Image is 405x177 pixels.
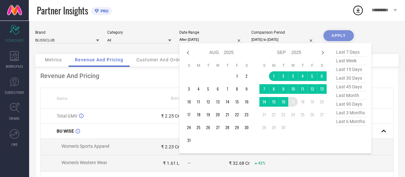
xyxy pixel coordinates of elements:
[242,110,251,119] td: Sat Aug 23 2025
[61,160,107,165] span: Women's Western Wear
[298,71,307,81] td: Thu Sep 04 2025
[317,110,327,119] td: Sat Sep 27 2025
[317,71,327,81] td: Sat Sep 06 2025
[171,96,192,101] span: Brand Value
[242,84,251,94] td: Sat Aug 09 2025
[203,84,213,94] td: Tue Aug 05 2025
[259,84,269,94] td: Sun Sep 07 2025
[251,30,315,35] div: Comparison Period
[232,110,242,119] td: Fri Aug 22 2025
[232,97,242,107] td: Fri Aug 15 2025
[57,128,74,134] span: BU WISE
[259,110,269,119] td: Sun Sep 21 2025
[279,110,288,119] td: Tue Sep 23 2025
[194,97,203,107] td: Mon Aug 11 2025
[269,84,279,94] td: Mon Sep 08 2025
[307,110,317,119] td: Fri Sep 26 2025
[288,110,298,119] td: Wed Sep 24 2025
[184,110,194,119] td: Sun Aug 17 2025
[335,117,367,126] span: last 6 months
[213,123,223,132] td: Wed Aug 27 2025
[317,97,327,107] td: Sat Sep 20 2025
[61,144,109,149] span: Women's Sports Apparel
[184,136,194,145] td: Sun Aug 31 2025
[213,97,223,107] td: Wed Aug 13 2025
[213,63,223,68] th: Wednesday
[99,9,109,13] span: PRO
[259,123,269,132] td: Sun Sep 28 2025
[335,83,367,91] span: last 45 days
[319,49,327,57] div: Next month
[213,110,223,119] td: Wed Aug 20 2025
[40,72,393,80] div: Revenue And Pricing
[335,91,367,100] span: last month
[259,63,269,68] th: Sunday
[269,97,279,107] td: Mon Sep 15 2025
[242,63,251,68] th: Saturday
[307,63,317,68] th: Friday
[288,71,298,81] td: Wed Sep 03 2025
[279,84,288,94] td: Tue Sep 09 2025
[242,71,251,81] td: Sat Aug 02 2025
[223,110,232,119] td: Thu Aug 21 2025
[317,63,327,68] th: Saturday
[307,84,317,94] td: Fri Sep 12 2025
[251,36,315,43] input: Select comparison period
[37,4,88,17] span: Partner Insights
[335,48,367,57] span: last 7 days
[298,63,307,68] th: Thursday
[279,63,288,68] th: Tuesday
[203,63,213,68] th: Tuesday
[307,97,317,107] td: Fri Sep 19 2025
[179,30,243,35] div: Date Range
[232,63,242,68] th: Friday
[9,116,20,121] span: TRENDS
[335,74,367,83] span: last 30 days
[184,49,192,57] div: Previous month
[45,57,62,62] span: Metrics
[269,63,279,68] th: Monday
[242,123,251,132] td: Sat Aug 30 2025
[75,57,123,62] span: Revenue And Pricing
[335,65,367,74] span: last 15 days
[213,84,223,94] td: Wed Aug 06 2025
[279,71,288,81] td: Tue Sep 02 2025
[335,100,367,109] span: last 90 days
[223,97,232,107] td: Thu Aug 14 2025
[194,84,203,94] td: Mon Aug 04 2025
[242,97,251,107] td: Sat Aug 16 2025
[203,97,213,107] td: Tue Aug 12 2025
[279,123,288,132] td: Tue Sep 30 2025
[232,71,242,81] td: Fri Aug 01 2025
[259,97,269,107] td: Sun Sep 14 2025
[194,123,203,132] td: Mon Aug 25 2025
[269,71,279,81] td: Mon Sep 01 2025
[223,123,232,132] td: Thu Aug 28 2025
[12,142,18,147] span: FWD
[298,84,307,94] td: Thu Sep 11 2025
[184,97,194,107] td: Sun Aug 10 2025
[163,161,179,166] div: ₹ 1.61 L
[184,123,194,132] td: Sun Aug 24 2025
[184,84,194,94] td: Sun Aug 03 2025
[188,161,190,165] span: —
[161,144,179,149] div: ₹ 2.23 Cr
[203,123,213,132] td: Tue Aug 26 2025
[107,30,171,35] div: Category
[229,161,250,166] div: ₹ 32.68 Cr
[35,30,99,35] div: Brand
[279,97,288,107] td: Tue Sep 16 2025
[6,64,23,69] span: WORKSPACE
[203,110,213,119] td: Tue Aug 19 2025
[57,96,67,101] span: Name
[223,84,232,94] td: Thu Aug 07 2025
[184,63,194,68] th: Sunday
[307,71,317,81] td: Fri Sep 05 2025
[269,110,279,119] td: Mon Sep 22 2025
[136,57,185,62] span: Customer And Orders
[232,123,242,132] td: Fri Aug 29 2025
[298,97,307,107] td: Thu Sep 18 2025
[288,63,298,68] th: Wednesday
[269,123,279,132] td: Mon Sep 29 2025
[57,113,77,119] span: Total GMV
